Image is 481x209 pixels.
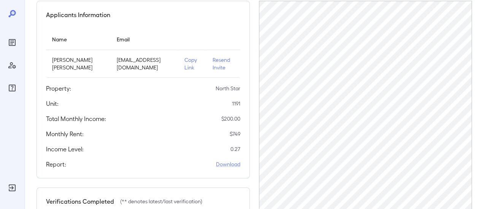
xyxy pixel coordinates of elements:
h5: Total Monthly Income: [46,114,106,123]
div: FAQ [6,82,18,94]
p: North Star [216,85,240,92]
th: Name [46,28,111,50]
table: simple table [46,28,240,78]
div: Manage Users [6,59,18,71]
h5: Property: [46,84,71,93]
p: $ 200.00 [221,115,240,123]
p: 0.27 [230,145,240,153]
p: [EMAIL_ADDRESS][DOMAIN_NAME] [117,56,172,71]
h5: Verifications Completed [46,197,114,206]
h5: Income Level: [46,145,84,154]
h5: Monthly Rent: [46,129,84,138]
p: [PERSON_NAME] [PERSON_NAME] [52,56,105,71]
p: (** denotes latest/last verification) [120,198,202,205]
h5: Applicants Information [46,10,110,19]
p: Resend Invite [213,56,234,71]
a: Download [216,160,240,168]
div: Log Out [6,182,18,194]
div: Reports [6,36,18,49]
p: $ 749 [230,130,240,138]
p: 1191 [232,100,240,107]
h5: Unit: [46,99,59,108]
p: Copy Link [184,56,200,71]
h5: Report: [46,160,66,169]
th: Email [111,28,178,50]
